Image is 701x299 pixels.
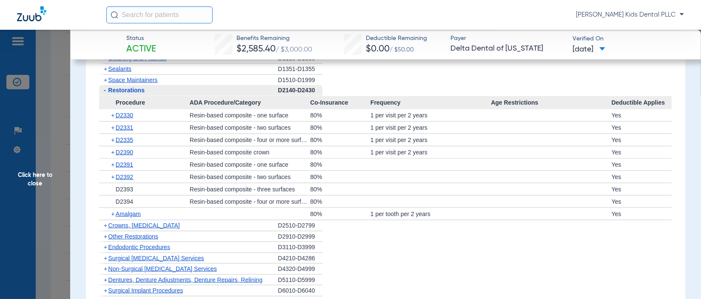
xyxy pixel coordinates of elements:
[190,109,310,121] div: Resin-based composite - one surface
[278,220,322,231] div: D2510-D2799
[104,244,107,251] span: +
[111,208,116,220] span: +
[116,124,133,131] span: D2331
[612,109,672,121] div: Yes
[278,253,322,264] div: D4210-D4286
[17,6,46,21] img: Zuub Logo
[573,34,687,43] span: Verified On
[108,233,158,240] span: Other Restorations
[116,186,133,193] span: D2393
[278,275,322,286] div: D5110-D5999
[237,45,276,54] span: $2,585.40
[310,159,370,171] div: 80%
[612,134,672,146] div: Yes
[237,34,312,43] span: Benefits Remaining
[116,161,133,168] span: D2391
[450,43,565,54] span: Delta Dental of [US_STATE]
[108,65,131,72] span: Sealants
[108,244,170,251] span: Endodontic Procedures
[111,159,116,171] span: +
[370,96,491,110] span: Frequency
[104,87,106,94] span: -
[190,171,310,183] div: Resin-based composite - two surfaces
[108,222,180,229] span: Crowns, [MEDICAL_DATA]
[612,183,672,195] div: Yes
[116,112,133,119] span: D2330
[111,134,116,146] span: +
[612,159,672,171] div: Yes
[126,34,156,43] span: Status
[111,109,116,121] span: +
[111,146,116,158] span: +
[116,149,133,156] span: D2390
[450,34,565,43] span: Payer
[310,208,370,220] div: 80%
[370,122,491,134] div: 1 per visit per 2 years
[278,85,322,96] div: D2140-D2430
[573,44,605,55] span: [DATE]
[116,137,133,143] span: D2335
[310,196,370,208] div: 80%
[108,87,145,94] span: Restorations
[104,233,107,240] span: +
[278,75,322,85] div: D1510-D1999
[612,196,672,208] div: Yes
[278,285,322,296] div: D6010-D6040
[104,276,107,283] span: +
[104,222,107,229] span: +
[278,64,322,75] div: D1351-D1355
[108,77,157,83] span: Space Maintainers
[310,96,370,110] span: Co-Insurance
[278,231,322,242] div: D2910-D2999
[276,46,312,53] span: / $3,000.00
[370,146,491,158] div: 1 per visit per 2 years
[104,65,107,72] span: +
[108,287,183,294] span: Surgical Implant Procedures
[612,208,672,220] div: Yes
[310,134,370,146] div: 80%
[370,109,491,121] div: 1 per visit per 2 years
[658,258,701,299] iframe: Chat Widget
[111,11,118,19] img: Search Icon
[116,211,141,217] span: Amalgam
[108,55,166,62] span: Cleaning and Fluoride
[108,255,204,262] span: Surgical [MEDICAL_DATA] Services
[106,6,213,23] input: Search for patients
[104,265,107,272] span: +
[126,43,156,55] span: Active
[99,96,190,110] span: Procedure
[366,45,390,54] span: $0.00
[190,96,310,110] span: ADA Procedure/Category
[366,34,427,43] span: Deductible Remaining
[190,159,310,171] div: Resin-based composite - one surface
[190,183,310,195] div: Resin-based composite - three surfaces
[310,122,370,134] div: 80%
[116,198,133,205] span: D2394
[116,174,133,180] span: D2392
[310,171,370,183] div: 80%
[111,122,116,134] span: +
[104,77,107,83] span: +
[190,122,310,134] div: Resin-based composite - two surfaces
[491,96,611,110] span: Age Restrictions
[190,196,310,208] div: Resin-based composite - four or more surfaces
[190,134,310,146] div: Resin-based composite - four or more surfaces or involving incisal angle (anterior)
[310,109,370,121] div: 80%
[278,264,322,275] div: D4320-D4999
[612,146,672,158] div: Yes
[104,255,107,262] span: +
[576,11,684,19] span: [PERSON_NAME] Kids Dental PLLC
[390,47,414,53] span: / $50.00
[370,208,491,220] div: 1 per tooth per 2 years
[278,242,322,253] div: D3110-D3999
[108,276,262,283] span: Dentures, Denture Adjustments, Denture Repairs, Relining
[310,183,370,195] div: 80%
[612,122,672,134] div: Yes
[111,171,116,183] span: +
[108,265,217,272] span: Non-Surgical [MEDICAL_DATA] Services
[190,146,310,158] div: Resin-based composite crown
[104,287,107,294] span: +
[612,171,672,183] div: Yes
[370,134,491,146] div: 1 per visit per 2 years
